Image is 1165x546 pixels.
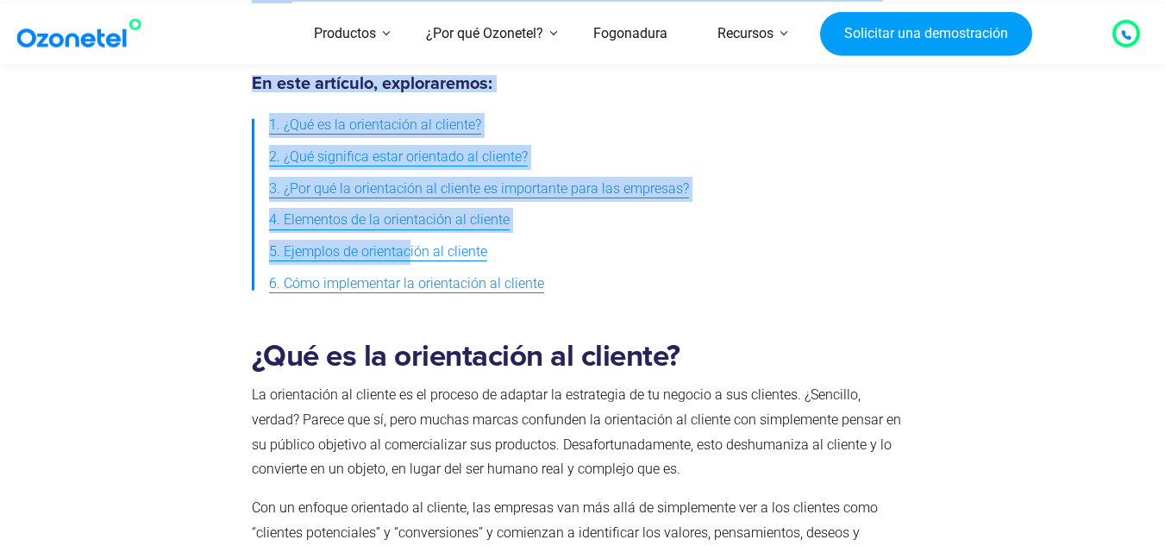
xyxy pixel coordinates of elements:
font: 4. Elementos de la orientación al cliente [269,211,510,228]
a: 2. ¿Qué significa estar orientado al cliente? [269,141,528,173]
font: Recursos [717,25,774,41]
font: La orientación al cliente es el proceso de adaptar la estrategia de tu negocio a sus clientes. ¿S... [252,386,901,477]
a: Fogonadura [568,3,692,65]
font: Fogonadura [593,25,667,41]
font: 1. ¿Qué es la orientación al cliente? [269,116,481,133]
font: 6. Cómo implementar la orientación al cliente [269,275,544,292]
font: 5. Ejemplos de orientación al cliente [269,243,487,260]
font: ¿Por qué Ozonetel? [426,25,543,41]
a: 4. Elementos de la orientación al cliente [269,204,510,236]
font: Productos [314,25,376,41]
a: Solicitar una demostración [820,11,1031,56]
font: 3. ¿Por qué la orientación al cliente es importante para las empresas? [269,180,689,197]
a: 1. ¿Qué es la orientación al cliente? [269,110,481,141]
a: 5. Ejemplos de orientación al cliente [269,236,487,268]
a: ¿Por qué Ozonetel? [401,3,568,65]
font: ¿Qué es la orientación al cliente? [252,342,680,372]
font: En este artículo, exploraremos: [252,75,492,92]
a: Recursos [692,3,799,65]
font: Solicitar una demostración [844,25,1008,41]
font: 2. ¿Qué significa estar orientado al cliente? [269,148,528,165]
a: 6. Cómo implementar la orientación al cliente [269,268,544,300]
a: 3. ¿Por qué la orientación al cliente es importante para las empresas? [269,173,689,205]
a: Productos [289,3,401,65]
